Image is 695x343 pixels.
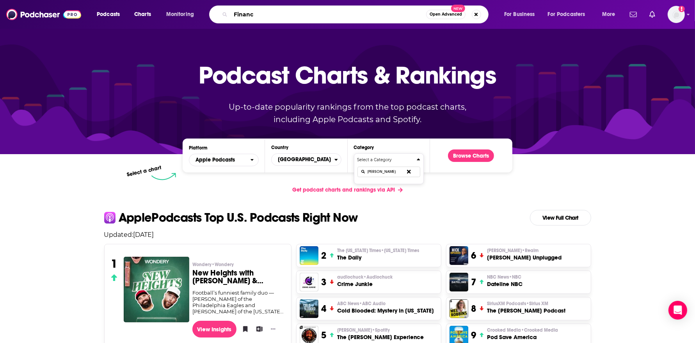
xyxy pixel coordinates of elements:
span: • Spotify [372,327,390,333]
button: open menu [597,8,625,21]
button: open menu [161,8,204,21]
a: View Full Chart [530,210,591,226]
span: [PERSON_NAME] [487,247,539,254]
button: open menu [543,8,597,21]
h3: Dateline NBC [487,280,523,288]
input: Search podcasts, credits, & more... [231,8,426,21]
span: • Realm [522,248,539,253]
span: For Podcasters [548,9,585,20]
img: Mick Unplugged [450,246,468,265]
img: The Daily [300,246,318,265]
span: [GEOGRAPHIC_DATA] [272,153,334,166]
p: The New York Times • New York Times [337,247,419,254]
p: SiriusXM Podcasts • Sirius XM [487,300,565,307]
img: The Mel Robbins Podcast [450,299,468,318]
span: [PERSON_NAME] [337,327,390,333]
a: Show notifications dropdown [646,8,658,21]
p: Mick Hunt • Realm [487,247,562,254]
p: audiochuck • Audiochuck [337,274,393,280]
span: Wondery [192,261,234,268]
a: ABC News•ABC AudioCold Blooded: Mystery in [US_STATE] [337,300,434,315]
img: select arrow [151,173,176,180]
h3: New Heights with [PERSON_NAME] & [PERSON_NAME] [192,269,285,285]
span: NBC News [487,274,521,280]
a: Show notifications dropdown [627,8,640,21]
button: Browse Charts [448,149,494,162]
button: Add to List [254,323,261,335]
h3: 7 [471,276,476,288]
a: [PERSON_NAME]•Realm[PERSON_NAME] Unplugged [487,247,562,261]
p: Updated: [DATE] [98,231,597,238]
button: Categories [354,153,424,184]
span: Logged in as mdaniels [668,6,685,23]
span: Charts [134,9,151,20]
button: open menu [499,8,545,21]
a: View Insights [192,321,236,338]
button: Show More Button [268,325,279,333]
p: Podcast Charts & Rankings [199,50,496,100]
a: Get podcast charts and rankings via API [286,180,409,199]
a: NBC News•NBCDateline NBC [487,274,523,288]
h3: Cold Blooded: Mystery in [US_STATE] [337,307,434,315]
img: Podchaser - Follow, Share and Rate Podcasts [6,7,81,22]
button: open menu [91,8,130,21]
h2: Platforms [189,154,259,166]
h3: 4 [322,303,327,315]
h4: Select a Category [357,158,414,162]
p: Up-to-date popularity rankings from the top podcast charts, including Apple Podcasts and Spotify. [213,101,482,126]
a: Charts [129,8,156,21]
a: audiochuck•AudiochuckCrime Junkie [337,274,393,288]
h3: Crime Junkie [337,280,393,288]
img: Dateline NBC [450,273,468,291]
h3: 5 [322,329,327,341]
h3: 9 [471,329,476,341]
span: SiriusXM Podcasts [487,300,548,307]
img: apple Icon [104,212,116,223]
input: Search Categories... [357,167,420,177]
span: • Sirius XM [526,301,548,306]
span: Monitoring [166,9,194,20]
h3: The [PERSON_NAME] Experience [337,333,424,341]
p: ABC News • ABC Audio [337,300,434,307]
h3: 2 [322,250,327,261]
span: • Wondery [212,262,234,267]
span: New [451,5,465,12]
span: • NBC [509,274,521,280]
span: For Business [504,9,535,20]
svg: Add a profile image [679,6,685,12]
span: Podcasts [97,9,120,20]
span: Open Advanced [430,12,462,16]
h3: The Daily [337,254,419,261]
a: Crime Junkie [300,273,318,291]
h3: [PERSON_NAME] Unplugged [487,254,562,261]
span: ABC News [337,300,386,307]
p: Select a chart [126,164,162,178]
span: • Audiochuck [363,274,393,280]
h3: 1 [111,257,117,271]
span: • Crooked Media [521,327,558,333]
span: • ABC Audio [359,301,386,306]
span: audiochuck [337,274,393,280]
a: [PERSON_NAME]•SpotifyThe [PERSON_NAME] Experience [337,327,424,341]
p: NBC News • NBC [487,274,523,280]
div: Search podcasts, credits, & more... [217,5,496,23]
a: New Heights with Jason & Travis Kelce [124,257,189,322]
img: Cold Blooded: Mystery in Alaska [300,299,318,318]
h3: 8 [471,303,476,315]
p: Apple Podcasts Top U.S. Podcasts Right Now [119,211,358,224]
button: Show profile menu [668,6,685,23]
button: open menu [189,154,259,166]
a: The [US_STATE] Times•[US_STATE] TimesThe Daily [337,247,419,261]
